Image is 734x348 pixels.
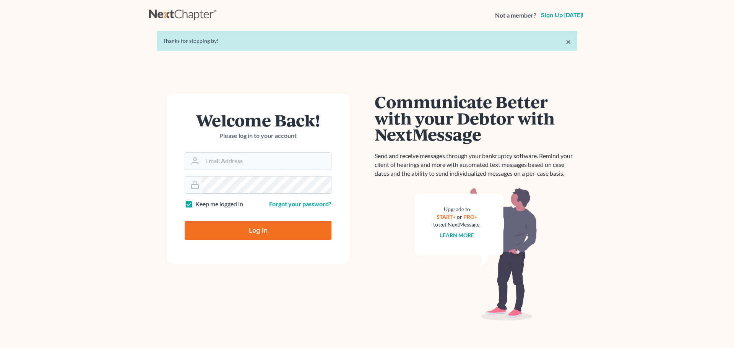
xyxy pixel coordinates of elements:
p: Please log in to your account [185,131,331,140]
div: Upgrade to [433,206,481,213]
a: PRO+ [463,214,477,220]
a: Forgot your password? [269,200,331,207]
a: Sign up [DATE]! [539,12,585,18]
a: Learn more [440,232,474,238]
label: Keep me logged in [195,200,243,209]
span: or [457,214,462,220]
a: × [566,37,571,46]
h1: Welcome Back! [185,112,331,128]
img: nextmessage_bg-59042aed3d76b12b5cd301f8e5b87938c9018125f34e5fa2b7a6b67550977c72.svg [415,187,537,321]
a: START+ [437,214,456,220]
p: Send and receive messages through your bankruptcy software. Remind your client of hearings and mo... [375,152,577,178]
div: to get NextMessage. [433,221,481,228]
input: Email Address [202,153,331,170]
input: Log In [185,221,331,240]
strong: Not a member? [495,11,536,20]
div: Thanks for stopping by! [163,37,571,45]
h1: Communicate Better with your Debtor with NextMessage [375,94,577,142]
